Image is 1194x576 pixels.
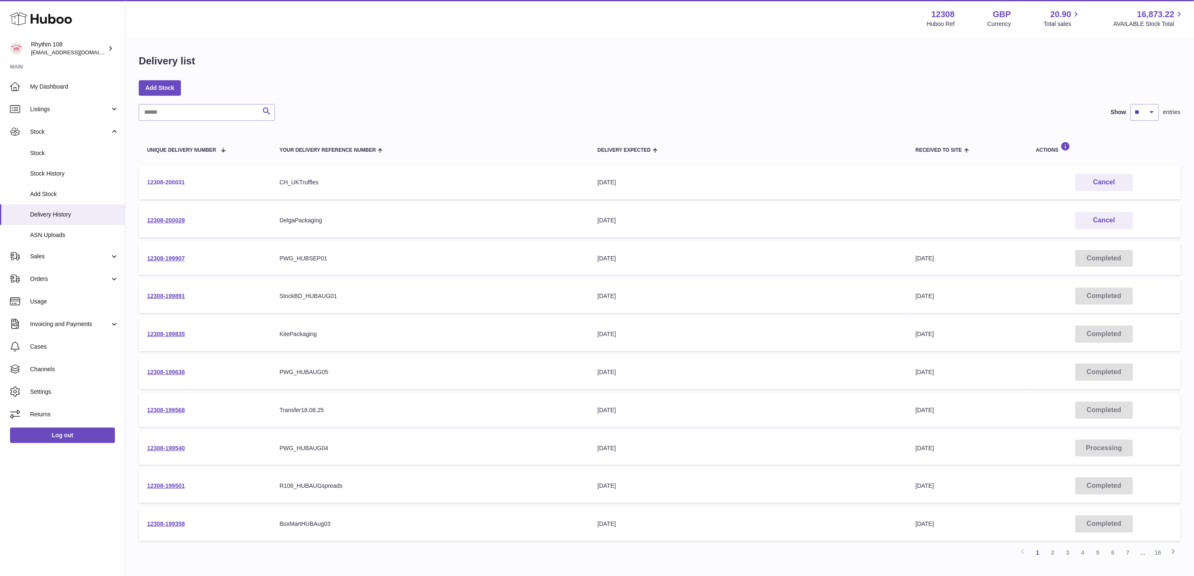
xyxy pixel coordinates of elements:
[916,445,934,451] span: [DATE]
[139,54,195,68] h1: Delivery list
[280,520,581,528] div: BoxMartHUBAug03
[1045,545,1060,560] a: 2
[598,255,899,263] div: [DATE]
[10,428,115,443] a: Log out
[932,9,955,20] strong: 12308
[147,445,185,451] a: 12308-199540
[598,520,899,528] div: [DATE]
[916,369,934,375] span: [DATE]
[147,331,185,337] a: 12308-199835
[916,407,934,413] span: [DATE]
[916,293,934,299] span: [DATE]
[280,178,581,186] div: CH_UKTruffles
[30,231,119,239] span: ASN Uploads
[1120,545,1135,560] a: 7
[147,179,185,186] a: 12308-200031
[147,369,185,375] a: 12308-199638
[993,9,1011,20] strong: GBP
[147,482,185,489] a: 12308-199501
[31,41,106,56] div: Rhythm 108
[1036,142,1172,153] div: Actions
[30,388,119,396] span: Settings
[1075,174,1133,191] button: Cancel
[147,255,185,262] a: 12308-199907
[598,406,899,414] div: [DATE]
[139,80,181,95] a: Add Stock
[927,20,955,28] div: Huboo Ref
[280,482,581,490] div: R108_HUBAUGspreads
[916,520,934,527] span: [DATE]
[30,252,110,260] span: Sales
[916,331,934,337] span: [DATE]
[30,105,110,113] span: Listings
[30,365,119,373] span: Channels
[1050,9,1071,20] span: 20.90
[1044,9,1081,28] a: 20.90 Total sales
[1163,108,1181,116] span: entries
[916,482,934,489] span: [DATE]
[1113,20,1184,28] span: AVAILABLE Stock Total
[598,217,899,224] div: [DATE]
[1151,545,1166,560] a: 16
[1135,545,1151,560] span: ...
[598,292,899,300] div: [DATE]
[1030,545,1045,560] a: 1
[598,178,899,186] div: [DATE]
[147,407,185,413] a: 12308-199568
[1105,545,1120,560] a: 6
[280,217,581,224] div: DelgaPackaging
[1113,9,1184,28] a: 16,873.22 AVAILABLE Stock Total
[30,298,119,306] span: Usage
[280,368,581,376] div: PWG_HUBAUG05
[598,444,899,452] div: [DATE]
[280,148,376,153] span: Your Delivery Reference Number
[280,330,581,338] div: KitePackaging
[916,255,934,262] span: [DATE]
[988,20,1011,28] div: Currency
[30,343,119,351] span: Cases
[147,293,185,299] a: 12308-199891
[280,406,581,414] div: Transfer18.08.25
[916,148,962,153] span: Received to Site
[30,149,119,157] span: Stock
[280,292,581,300] div: StockBD_HUBAUG01
[147,148,216,153] span: Unique Delivery Number
[1075,212,1133,229] button: Cancel
[147,520,185,527] a: 12308-199358
[598,368,899,376] div: [DATE]
[31,49,123,56] span: [EMAIL_ADDRESS][DOMAIN_NAME]
[1111,108,1126,116] label: Show
[280,255,581,263] div: PWG_HUBSEP01
[280,444,581,452] div: PWG_HUBAUG04
[30,320,110,328] span: Invoicing and Payments
[598,482,899,490] div: [DATE]
[30,128,110,136] span: Stock
[30,211,119,219] span: Delivery History
[10,42,23,55] img: orders@rhythm108.com
[1060,545,1075,560] a: 3
[30,190,119,198] span: Add Stock
[30,170,119,178] span: Stock History
[30,275,110,283] span: Orders
[1044,20,1081,28] span: Total sales
[598,148,651,153] span: Delivery Expected
[1090,545,1105,560] a: 5
[30,410,119,418] span: Returns
[147,217,185,224] a: 12308-200029
[1137,9,1174,20] span: 16,873.22
[30,83,119,91] span: My Dashboard
[598,330,899,338] div: [DATE]
[1075,545,1090,560] a: 4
